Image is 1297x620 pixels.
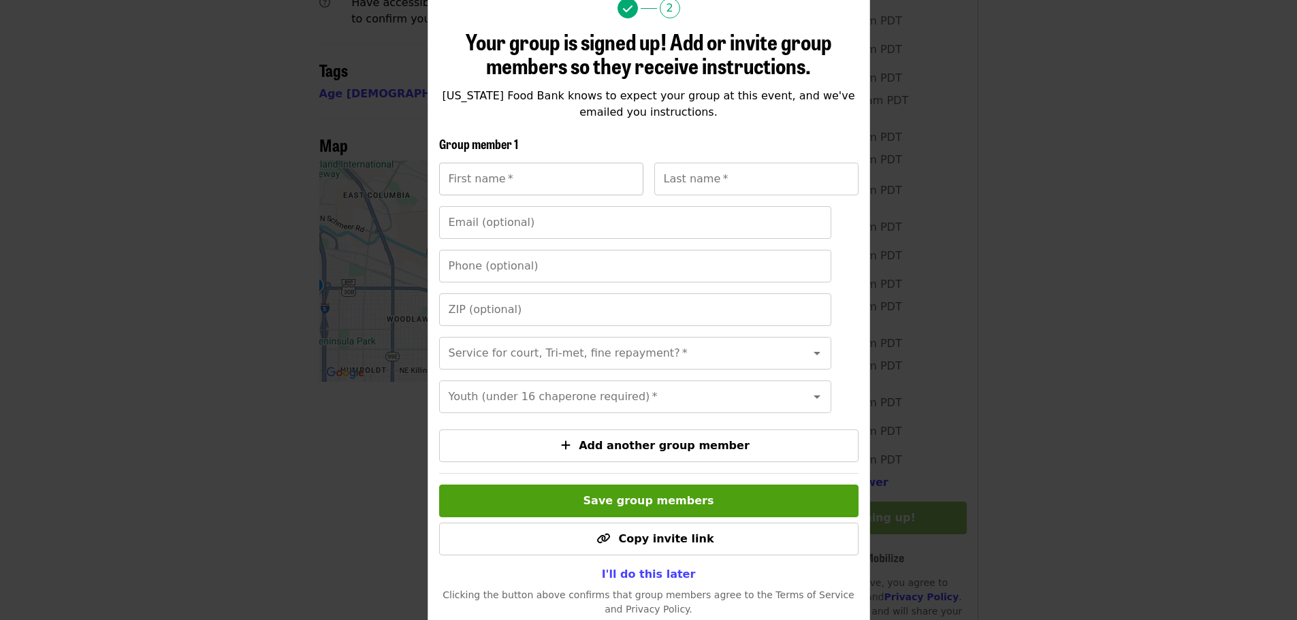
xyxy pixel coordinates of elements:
[561,439,571,452] i: plus icon
[807,387,827,406] button: Open
[602,568,696,581] span: I'll do this later
[807,344,827,363] button: Open
[443,589,854,615] span: Clicking the button above confirms that group members agree to the Terms of Service and Privacy P...
[618,532,714,545] span: Copy invite link
[439,485,859,517] button: Save group members
[442,89,854,118] span: [US_STATE] Food Bank knows to expect your group at this event, and we've emailed you instructions.
[439,206,831,239] input: Email (optional)
[623,3,633,16] i: check icon
[596,532,610,545] i: link icon
[579,439,750,452] span: Add another group member
[591,561,707,588] button: I'll do this later
[654,163,859,195] input: Last name
[439,250,831,282] input: Phone (optional)
[439,293,831,326] input: ZIP (optional)
[466,25,832,81] span: Your group is signed up! Add or invite group members so they receive instructions.
[439,135,518,152] span: Group member 1
[439,523,859,555] button: Copy invite link
[583,494,714,507] span: Save group members
[439,163,643,195] input: First name
[439,429,859,462] button: Add another group member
